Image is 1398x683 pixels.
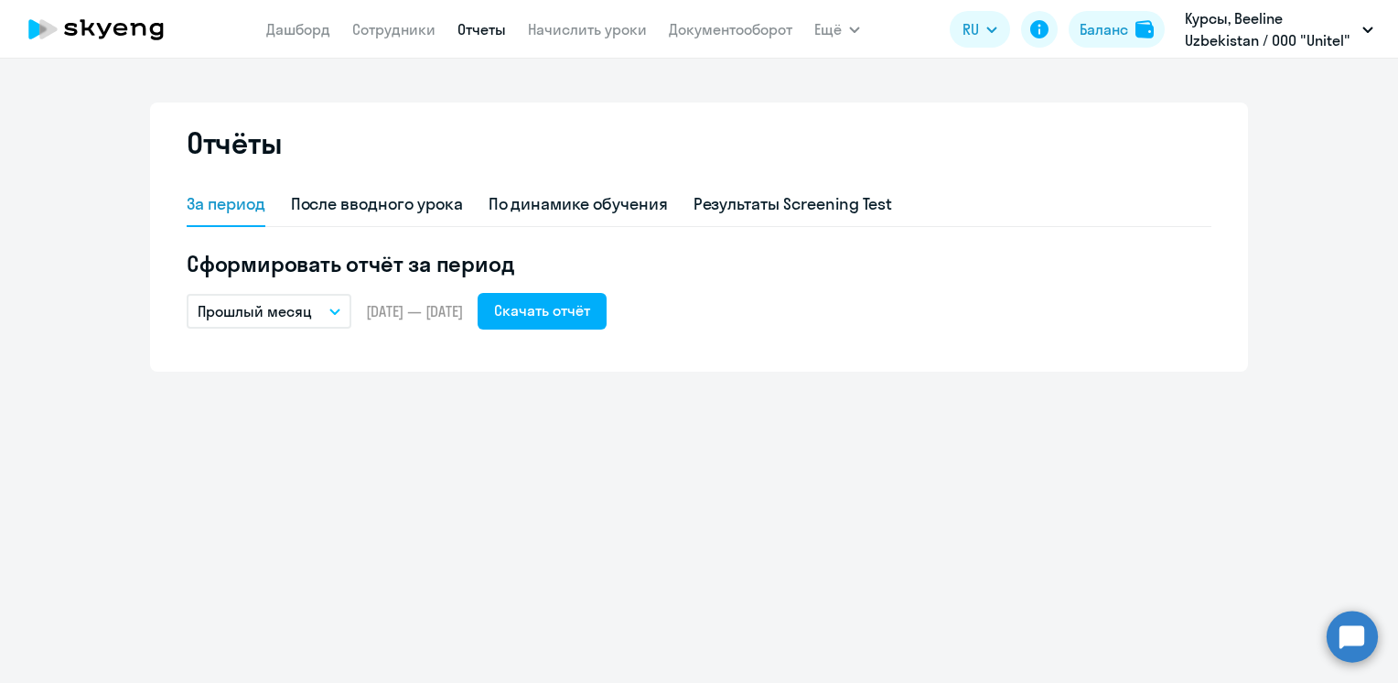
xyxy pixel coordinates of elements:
[478,293,607,330] button: Скачать отчёт
[187,125,282,161] h2: Отчёты
[694,192,893,216] div: Результаты Screening Test
[352,20,436,38] a: Сотрудники
[457,20,506,38] a: Отчеты
[528,20,647,38] a: Начислить уроки
[291,192,463,216] div: После вводного урока
[494,299,590,321] div: Скачать отчёт
[366,301,463,321] span: [DATE] — [DATE]
[814,18,842,40] span: Ещё
[489,192,668,216] div: По динамике обучения
[962,18,979,40] span: RU
[814,11,860,48] button: Ещё
[187,294,351,329] button: Прошлый месяц
[1080,18,1128,40] div: Баланс
[1069,11,1165,48] button: Балансbalance
[1185,7,1355,51] p: Курсы, Beeline Uzbekistan / ООО "Unitel"
[1176,7,1382,51] button: Курсы, Beeline Uzbekistan / ООО "Unitel"
[950,11,1010,48] button: RU
[187,249,1211,278] h5: Сформировать отчёт за период
[266,20,330,38] a: Дашборд
[1135,20,1154,38] img: balance
[669,20,792,38] a: Документооборот
[198,300,312,322] p: Прошлый месяц
[187,192,265,216] div: За период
